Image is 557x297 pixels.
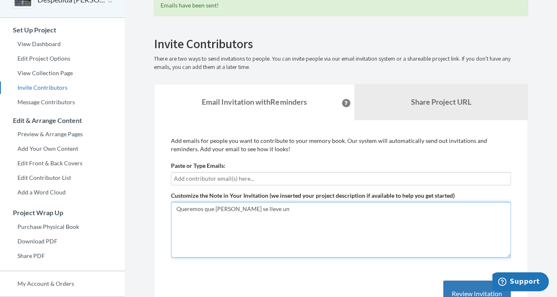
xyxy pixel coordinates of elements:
[154,55,528,71] p: There are two ways to send invitations to people. You can invite people via our email invitation ...
[174,174,508,183] input: Add contributor email(s) here...
[171,162,225,170] label: Paste or Type Emails:
[0,26,125,34] h3: Set Up Project
[171,137,511,153] p: Add emails for people you want to contribute to your memory book. Our system will automatically s...
[154,37,528,51] h2: Invite Contributors
[202,97,307,106] strong: Email Invitation with Reminders
[171,191,455,200] label: Customize the Note in Your Invitation (we inserted your project description if available to help ...
[0,117,125,124] h3: Edit & Arrange Content
[492,272,549,293] iframe: Opens a widget where you can chat to one of our agents
[411,97,471,106] b: Share Project URL
[0,209,125,216] h3: Project Wrap Up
